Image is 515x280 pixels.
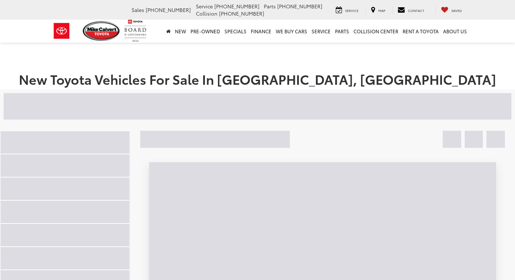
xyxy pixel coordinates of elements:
a: Rent a Toyota [400,20,441,43]
span: Sales [132,6,144,13]
span: Service [345,8,359,13]
a: Collision Center [351,20,400,43]
a: About Us [441,20,469,43]
span: [PHONE_NUMBER] [214,3,259,10]
a: Contact [392,6,430,14]
a: Service [330,6,364,14]
span: Collision [196,10,218,17]
span: [PHONE_NUMBER] [219,10,264,17]
img: Toyota [48,19,75,43]
span: [PHONE_NUMBER] [277,3,322,10]
a: Finance [249,20,274,43]
a: Map [365,6,391,14]
span: Service [196,3,213,10]
a: Home [164,20,173,43]
span: Saved [451,8,462,13]
span: Parts [264,3,276,10]
span: Map [378,8,385,13]
a: Specials [222,20,249,43]
a: WE BUY CARS [274,20,309,43]
a: My Saved Vehicles [435,6,467,14]
a: Parts [333,20,351,43]
a: Pre-Owned [188,20,222,43]
a: New [173,20,188,43]
span: [PHONE_NUMBER] [146,6,191,13]
img: Mike Calvert Toyota [83,21,121,41]
a: Service [309,20,333,43]
span: Contact [408,8,424,13]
